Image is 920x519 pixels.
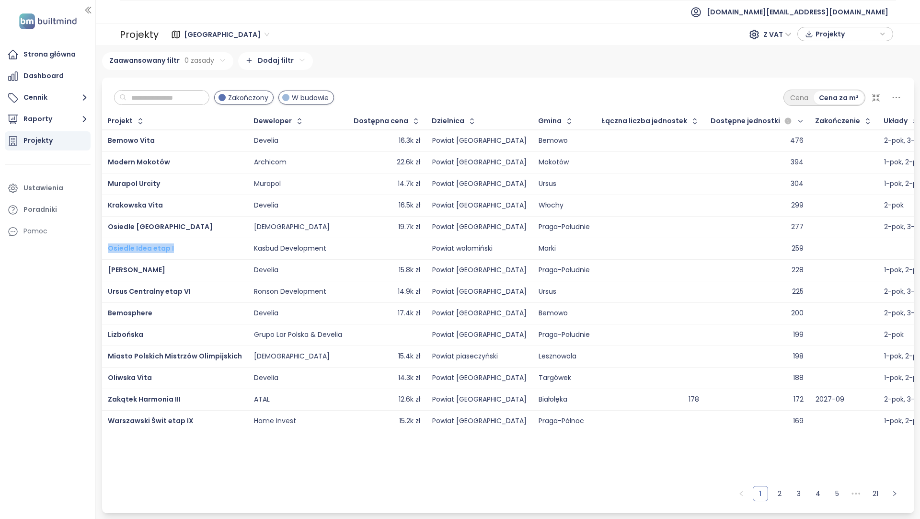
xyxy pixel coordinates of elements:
a: Osiedle Idea etap I [108,243,174,253]
li: 4 [810,486,826,501]
a: Krakowska Vita [108,200,163,210]
div: Powiat [GEOGRAPHIC_DATA] [432,417,527,426]
div: 22.6k zł [397,158,420,167]
div: Deweloper [253,118,292,124]
div: 15.8k zł [399,266,420,275]
div: Praga-Południe [539,266,590,275]
div: [DEMOGRAPHIC_DATA] [254,352,330,361]
a: Modern Mokotów [108,157,170,167]
div: Gmina [538,118,562,124]
div: Dodaj filtr [238,52,313,70]
a: Zakątek Harmonia III [108,394,181,404]
span: Projekty [816,27,877,41]
a: Ursus Centralny etap VI [108,287,191,296]
div: 200 [791,309,804,318]
a: Murapol Urcity [108,179,160,188]
a: Strona główna [5,45,91,64]
div: Cena [785,91,814,104]
a: 3 [792,486,806,501]
div: Cena za m² [814,91,864,104]
a: Projekty [5,131,91,150]
div: Marki [539,244,556,253]
div: 259 [792,244,804,253]
div: Powiat [GEOGRAPHIC_DATA] [432,201,527,210]
div: Grupo Lar Polska & Develia [254,331,342,339]
div: Praga-Południe [539,331,590,339]
div: Powiat [GEOGRAPHIC_DATA] [432,288,527,296]
a: Bemosphere [108,308,152,318]
div: Powiat [GEOGRAPHIC_DATA] [432,309,527,318]
div: Powiat [GEOGRAPHIC_DATA] [432,223,527,231]
div: 394 [791,158,804,167]
span: Lizbońska [108,330,143,339]
div: 476 [790,137,804,145]
a: 1 [753,486,768,501]
div: 277 [791,223,804,231]
a: Bemowo Vita [108,136,155,145]
div: 15.2k zł [399,417,420,426]
div: Powiat [GEOGRAPHIC_DATA] [432,331,527,339]
div: Powiat piaseczyński [432,352,498,361]
a: Osiedle [GEOGRAPHIC_DATA] [108,222,213,231]
div: 199 [793,331,804,339]
div: Włochy [539,201,563,210]
div: 304 [791,180,804,188]
div: Powiat [GEOGRAPHIC_DATA] [432,266,527,275]
div: 14.3k zł [398,374,420,382]
div: 14.9k zł [398,288,420,296]
div: 2-pok [884,201,904,210]
div: Murapol [254,180,281,188]
div: Dzielnica [432,118,464,124]
div: Develia [254,374,278,382]
span: W budowie [292,92,329,103]
span: Warszawski Świt etap IX [108,416,194,426]
div: 2027-09 [816,395,844,404]
div: Lesznowola [539,352,576,361]
li: 5 [829,486,845,501]
div: Praga-Północ [539,417,584,426]
div: Łączna liczba jednostek [601,118,687,124]
div: Develia [254,201,278,210]
span: right [892,491,897,496]
div: 188 [793,374,804,382]
div: Ustawienia [23,182,63,194]
div: Strona główna [23,48,76,60]
button: Cennik [5,88,91,107]
span: Oliwska Vita [108,373,152,382]
div: Ursus [539,180,556,188]
div: Powiat [GEOGRAPHIC_DATA] [432,158,527,167]
div: 15.4k zł [398,352,420,361]
span: ••• [849,486,864,501]
span: Miasto Polskich Mistrzów Olimpijskich [108,351,242,361]
li: Następna strona [887,486,902,501]
div: 169 [793,417,804,426]
div: Układy [884,118,908,124]
div: Dostępna cena [354,118,408,124]
div: Ursus [539,288,556,296]
div: Zakończenie [815,118,860,124]
div: Develia [254,266,278,275]
div: 198 [793,352,804,361]
a: 21 [868,486,883,501]
div: Praga-Południe [539,223,590,231]
div: 16.3k zł [399,137,420,145]
a: 2 [772,486,787,501]
img: logo [16,12,80,31]
div: 19.7k zł [398,223,420,231]
div: Dostępne jednostki [711,115,794,127]
li: 2 [772,486,787,501]
span: Z VAT [763,27,792,42]
a: 4 [811,486,825,501]
button: left [734,486,749,501]
div: Białołęka [539,395,567,404]
a: Ustawienia [5,179,91,198]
